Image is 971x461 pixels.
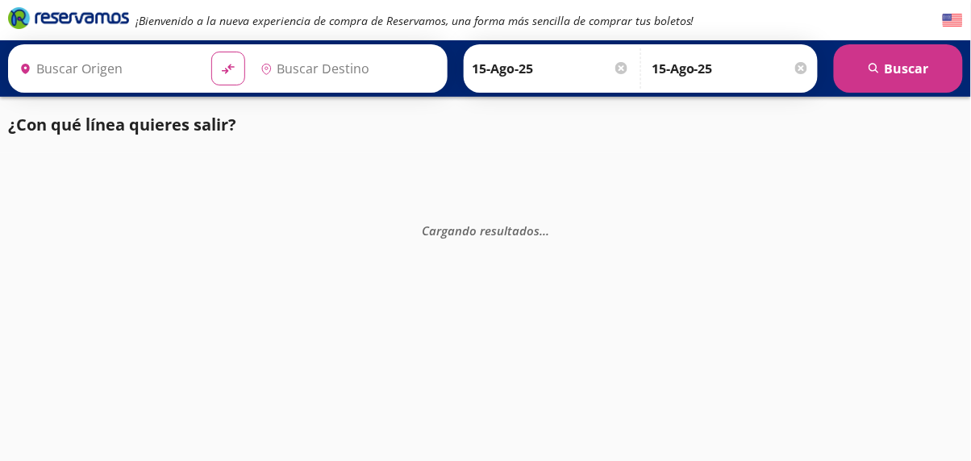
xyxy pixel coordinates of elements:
button: English [943,10,963,31]
input: Buscar Destino [254,48,440,89]
i: Brand Logo [8,6,129,30]
span: . [546,222,549,239]
span: . [543,222,546,239]
span: . [540,222,543,239]
em: ¡Bienvenido a la nueva experiencia de compra de Reservamos, una forma más sencilla de comprar tus... [135,13,694,28]
input: Opcional [652,48,810,89]
p: ¿Con qué línea quieres salir? [8,113,236,137]
input: Elegir Fecha [472,48,630,89]
em: Cargando resultados [422,222,549,239]
button: Buscar [834,44,963,93]
a: Brand Logo [8,6,129,35]
input: Buscar Origen [13,48,198,89]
